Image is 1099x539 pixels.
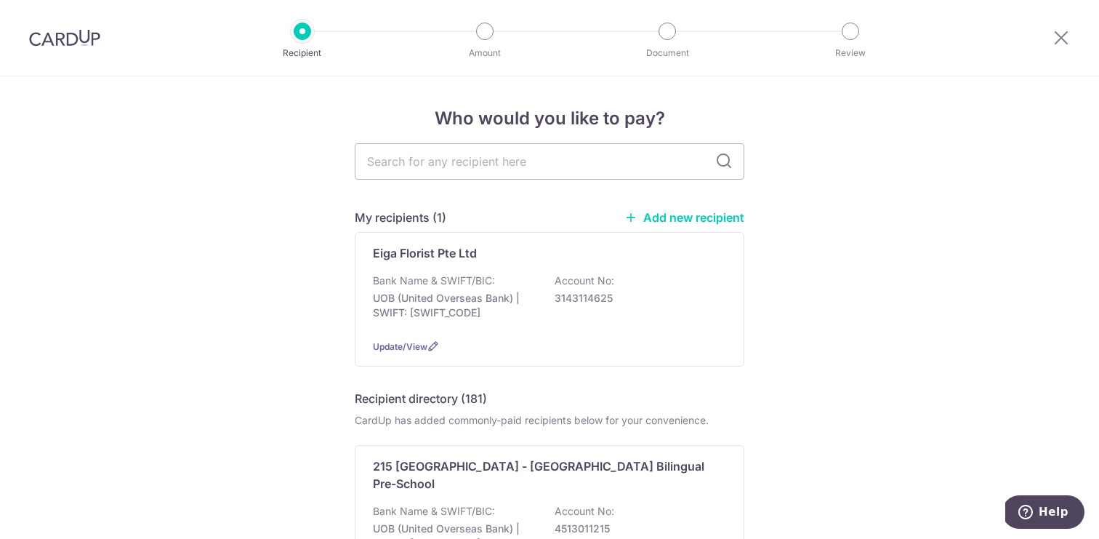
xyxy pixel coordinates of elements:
p: Bank Name & SWIFT/BIC: [373,274,495,288]
img: CardUp [29,29,100,47]
h4: Who would you like to pay? [355,105,744,132]
input: Search for any recipient here [355,143,744,180]
p: Bank Name & SWIFT/BIC: [373,504,495,519]
p: UOB (United Overseas Bank) | SWIFT: [SWIFT_CODE] [373,291,536,320]
p: Recipient [249,46,356,60]
h5: Recipient directory (181) [355,390,487,407]
p: 3143114625 [555,291,717,306]
a: Update/View [373,341,427,352]
p: 4513011215 [555,522,717,536]
p: Account No: [555,504,614,519]
p: Account No: [555,274,614,288]
p: Eiga Florist Pte Ltd [373,244,477,262]
p: Review [797,46,904,60]
iframe: Opens a widget where you can find more information [1005,495,1084,532]
p: 215 [GEOGRAPHIC_DATA] - [GEOGRAPHIC_DATA] Bilingual Pre-School [373,458,709,492]
a: Add new recipient [624,210,744,225]
p: Document [613,46,721,60]
p: Amount [431,46,539,60]
h5: My recipients (1) [355,209,446,226]
div: CardUp has added commonly-paid recipients below for your convenience. [355,413,744,428]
